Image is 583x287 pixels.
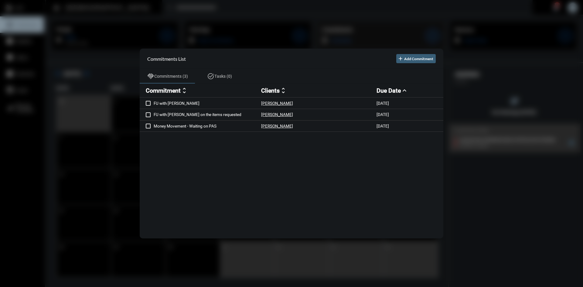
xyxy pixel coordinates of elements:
p: [DATE] [377,124,389,128]
p: FU with [PERSON_NAME] [154,101,261,106]
button: Add Commitment [396,54,436,63]
h2: Commitment [146,87,181,94]
p: [PERSON_NAME] [261,101,293,106]
h2: Clients [261,87,280,94]
p: Money Movement - Waiting on PAS [154,124,261,128]
span: Commitments (3) [154,74,188,79]
mat-icon: task_alt [207,73,214,80]
p: [PERSON_NAME] [261,112,293,117]
mat-icon: unfold_more [181,87,188,94]
h2: Due Date [377,87,401,94]
p: FU with [PERSON_NAME] on the items requested [154,112,261,117]
span: Tasks (0) [214,74,232,79]
mat-icon: handshake [147,73,154,80]
p: [DATE] [377,101,389,106]
mat-icon: add [397,56,404,62]
p: [PERSON_NAME] [261,124,293,128]
mat-icon: unfold_more [280,87,287,94]
h2: Commitments List [147,56,186,62]
p: [DATE] [377,112,389,117]
mat-icon: expand_less [401,87,408,94]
